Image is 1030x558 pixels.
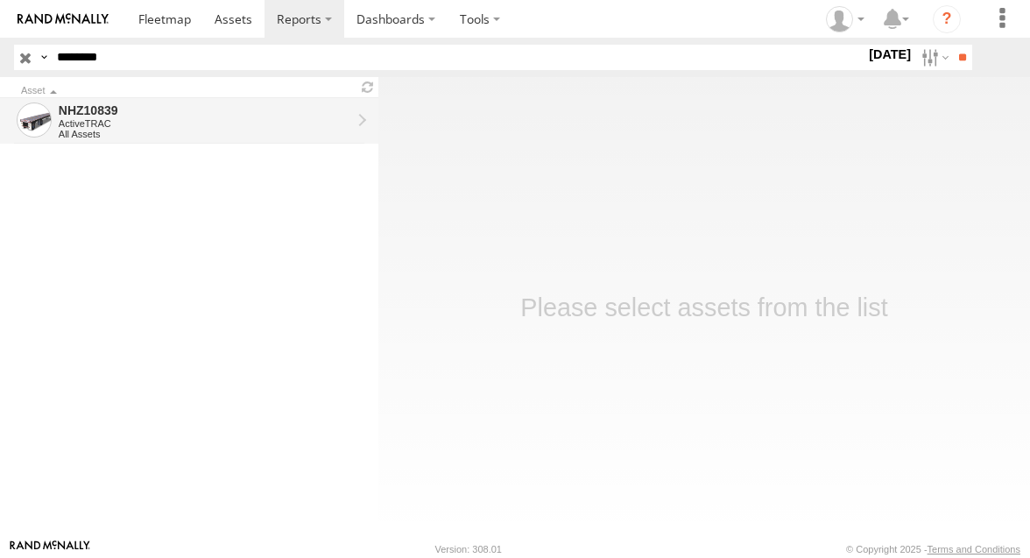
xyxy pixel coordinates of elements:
[846,544,1020,554] div: © Copyright 2025 -
[928,544,1020,554] a: Terms and Conditions
[59,129,351,139] div: All Assets
[21,87,350,95] div: Click to Sort
[59,102,351,118] div: NHZ10839 - View Asset History
[357,79,378,95] span: Refresh
[820,6,871,32] div: Zulema McIntosch
[933,5,961,33] i: ?
[18,13,109,25] img: rand-logo.svg
[435,544,502,554] div: Version: 308.01
[865,45,914,64] label: [DATE]
[10,540,90,558] a: Visit our Website
[37,45,51,70] label: Search Query
[59,118,351,129] div: ActiveTRAC
[914,45,952,70] label: Search Filter Options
